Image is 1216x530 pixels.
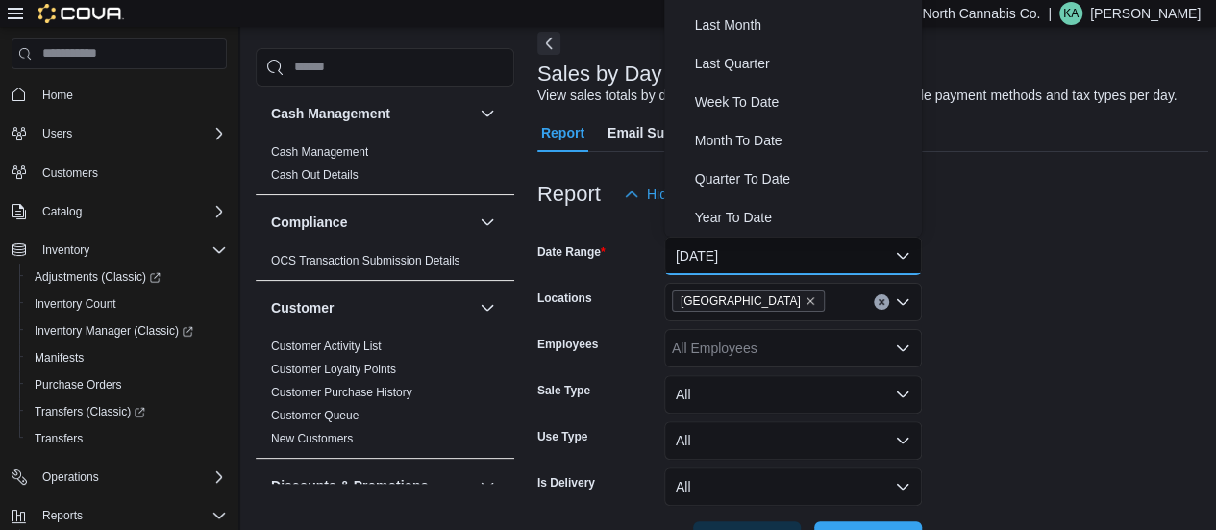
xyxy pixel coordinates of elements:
p: [PERSON_NAME] [1090,2,1201,25]
button: Inventory Count [19,290,235,317]
a: Inventory Count [27,292,124,315]
span: Users [35,122,227,145]
button: Purchase Orders [19,371,235,398]
a: Inventory Manager (Classic) [19,317,235,344]
span: Report [541,114,584,152]
button: Catalog [4,198,235,225]
div: Katie Augi [1059,2,1082,25]
button: Compliance [476,211,499,234]
a: Manifests [27,346,91,369]
a: Home [35,84,81,107]
span: Inventory Manager (Classic) [35,323,193,339]
a: OCS Transaction Submission Details [271,254,460,267]
span: Transfers (Classic) [35,404,145,419]
span: Last Quarter [695,52,914,75]
button: Users [4,120,235,147]
h3: Discounts & Promotions [271,476,428,495]
button: [DATE] [664,237,922,275]
button: Next [537,32,560,55]
p: True North Cannabis Co. [891,2,1040,25]
span: Inventory [42,242,89,258]
button: Operations [35,466,107,489]
h3: Customer [271,298,334,317]
a: Customer Purchase History [271,386,412,399]
button: Customer [271,298,472,317]
button: Reports [4,502,235,529]
span: Email Subscription [608,114,730,152]
span: Adjustments (Classic) [27,265,227,289]
button: Customer [476,296,499,319]
button: Inventory [4,237,235,264]
button: Manifests [19,344,235,371]
span: OCS Transaction Submission Details [271,253,460,268]
label: Sale Type [537,383,590,398]
div: Cash Management [256,140,514,194]
button: Home [4,81,235,109]
span: Ottawa [672,290,825,312]
span: Inventory [35,239,227,262]
span: Reports [42,508,83,523]
span: Operations [42,469,99,485]
a: Adjustments (Classic) [19,264,235,290]
span: Hide Parameters [647,185,748,204]
span: Reports [35,504,227,527]
a: Transfers [27,427,90,450]
a: Cash Management [271,145,368,159]
button: Open list of options [895,341,910,356]
label: Date Range [537,244,606,260]
a: Transfers (Classic) [19,398,235,425]
span: Home [42,88,73,103]
a: Customer Loyalty Points [271,363,396,376]
p: | [1048,2,1052,25]
span: Users [42,126,72,141]
button: Cash Management [271,104,472,123]
img: Cova [38,4,124,23]
h3: Cash Management [271,104,390,123]
span: Customers [42,165,98,181]
span: Customer Queue [271,408,359,423]
span: Purchase Orders [35,377,122,392]
span: Year To Date [695,206,914,229]
a: Adjustments (Classic) [27,265,168,289]
button: Operations [4,464,235,491]
span: Catalog [42,204,82,219]
span: Catalog [35,200,227,223]
span: Customer Loyalty Points [271,362,396,377]
span: Inventory Manager (Classic) [27,319,227,342]
span: Home [35,83,227,107]
span: Adjustments (Classic) [35,269,161,285]
span: Manifests [27,346,227,369]
a: Cash Out Details [271,168,359,182]
a: Customers [35,162,106,185]
span: New Customers [271,431,353,446]
span: Cash Management [271,144,368,160]
button: Open list of options [895,294,910,310]
button: All [664,421,922,460]
label: Locations [537,290,592,306]
button: All [664,467,922,506]
button: Catalog [35,200,89,223]
span: Inventory Count [27,292,227,315]
button: All [664,375,922,414]
label: Is Delivery [537,475,595,491]
a: Customer Activity List [271,340,382,353]
button: Customers [4,159,235,187]
a: Purchase Orders [27,373,130,396]
span: Week To Date [695,90,914,114]
div: Customer [256,335,514,458]
button: Cash Management [476,102,499,125]
span: Customers [35,161,227,185]
h3: Compliance [271,213,347,232]
a: Inventory Manager (Classic) [27,319,201,342]
span: Cash Out Details [271,167,359,183]
button: Hide Parameters [616,175,756,214]
span: Purchase Orders [27,373,227,396]
button: Inventory [35,239,97,262]
button: Discounts & Promotions [271,476,472,495]
label: Employees [537,337,598,352]
div: View sales totals by day for a specified date range. Details include payment methods and tax type... [537,86,1178,106]
span: Last Month [695,13,914,37]
span: Quarter To Date [695,167,914,190]
span: Inventory Count [35,296,116,312]
button: Discounts & Promotions [476,474,499,497]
